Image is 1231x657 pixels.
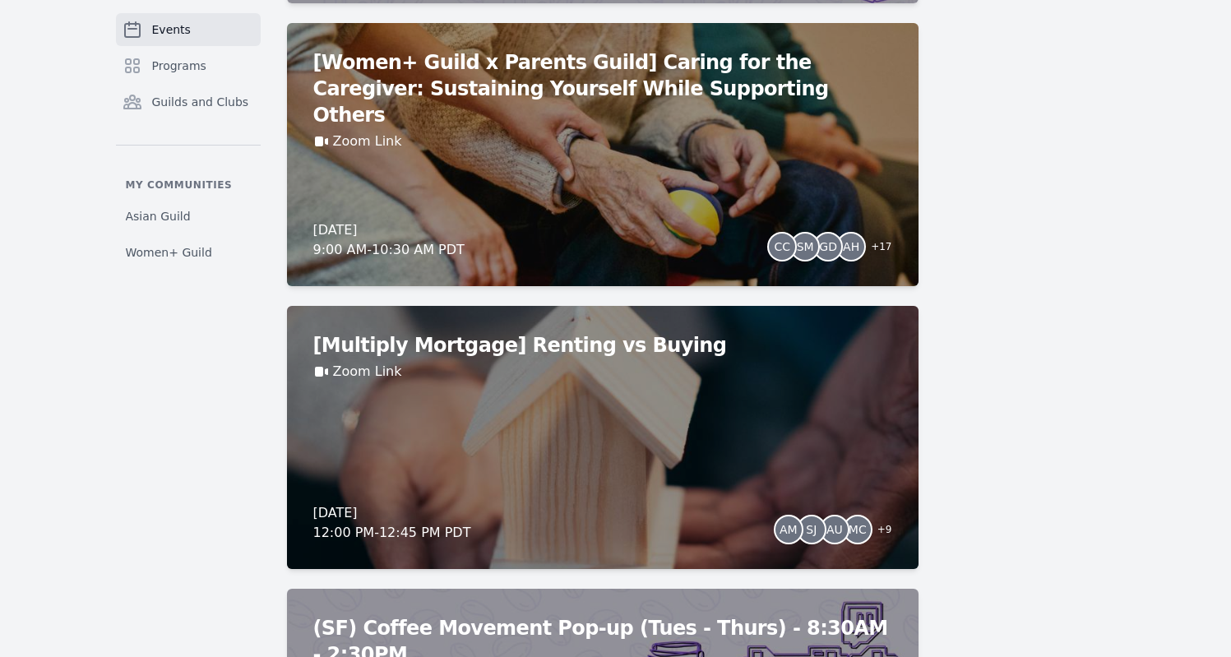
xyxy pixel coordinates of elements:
span: Events [152,21,191,38]
div: [DATE] 12:00 PM - 12:45 PM PDT [313,503,471,543]
a: Guilds and Clubs [116,86,261,118]
p: My communities [116,178,261,192]
span: + 9 [868,520,892,543]
a: Women+ Guild [116,238,261,267]
a: Zoom Link [333,132,402,151]
span: GD [819,241,837,252]
h2: [Women+ Guild x Parents Guild] Caring for the Caregiver: Sustaining Yourself While Supporting Others [313,49,892,128]
h2: [Multiply Mortgage] Renting vs Buying [313,332,892,359]
span: AH [843,241,859,252]
div: [DATE] 9:00 AM - 10:30 AM PDT [313,220,465,260]
span: AM [780,524,798,535]
a: Events [116,13,261,46]
span: CC [774,241,790,252]
span: Programs [152,58,206,74]
span: Asian Guild [126,208,191,224]
span: SM [797,241,814,252]
span: AU [826,524,843,535]
a: Asian Guild [116,201,261,231]
nav: Sidebar [116,13,261,267]
span: MC [849,524,867,535]
a: [Multiply Mortgage] Renting vs BuyingZoom Link[DATE]12:00 PM-12:45 PM PDTAMSJAUMC+9 [287,306,919,569]
span: Guilds and Clubs [152,94,249,110]
a: Programs [116,49,261,82]
span: + 17 [861,237,891,260]
a: [Women+ Guild x Parents Guild] Caring for the Caregiver: Sustaining Yourself While Supporting Oth... [287,23,919,286]
span: Women+ Guild [126,244,212,261]
a: Zoom Link [333,362,402,382]
span: SJ [806,524,817,535]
